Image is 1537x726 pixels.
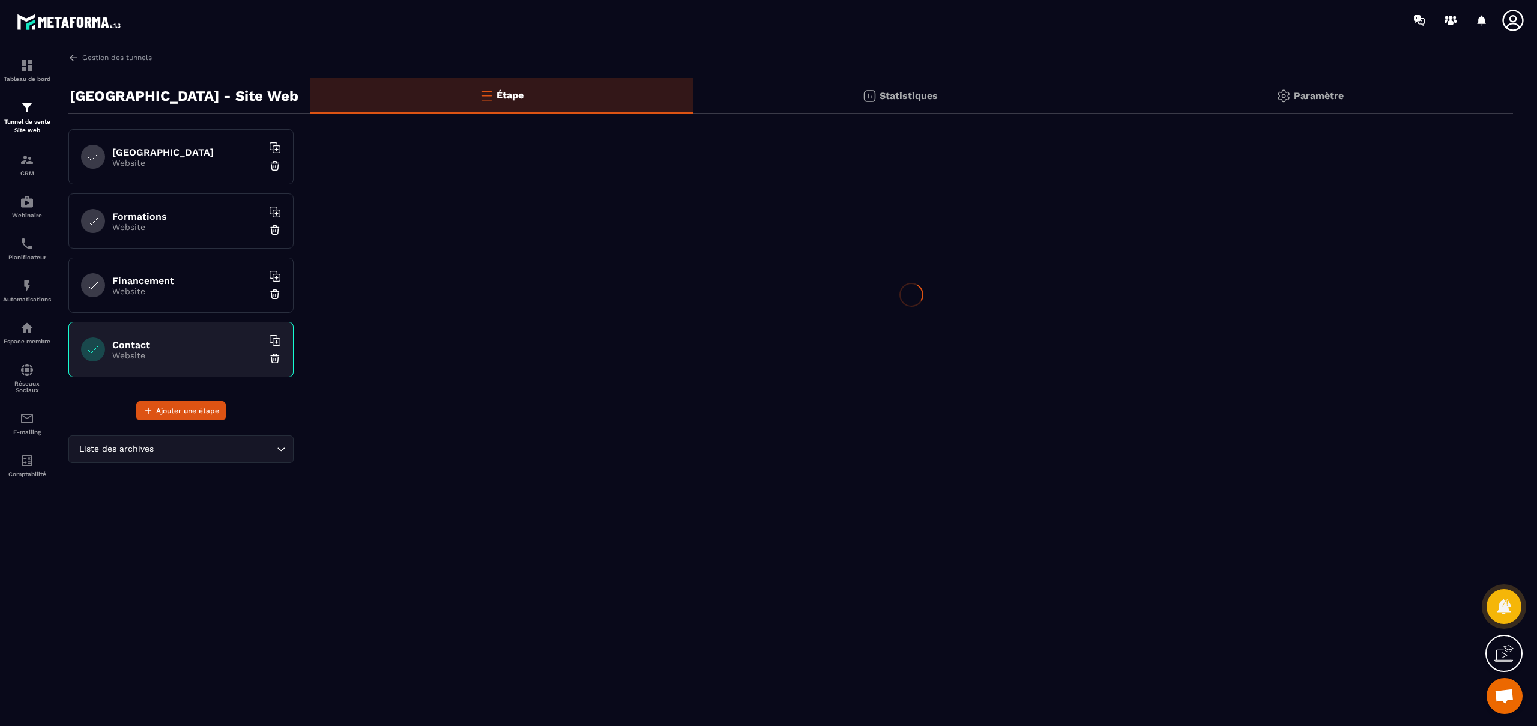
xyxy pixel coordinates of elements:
img: trash [269,352,281,365]
img: automations [20,279,34,293]
p: CRM [3,170,51,177]
a: formationformationTableau de bord [3,49,51,91]
img: social-network [20,363,34,377]
p: Website [112,351,262,360]
span: Liste des archives [76,443,156,456]
a: Gestion des tunnels [68,52,152,63]
img: automations [20,321,34,335]
img: trash [269,224,281,236]
a: accountantaccountantComptabilité [3,444,51,486]
input: Search for option [156,443,274,456]
p: Comptabilité [3,471,51,477]
p: Tunnel de vente Site web [3,118,51,135]
img: bars-o.4a397970.svg [479,88,494,103]
p: Website [112,222,262,232]
p: Réseaux Sociaux [3,380,51,393]
p: Espace membre [3,338,51,345]
p: Étape [497,89,524,101]
img: email [20,411,34,426]
p: Planificateur [3,254,51,261]
img: scheduler [20,237,34,251]
p: Webinaire [3,212,51,219]
a: automationsautomationsAutomatisations [3,270,51,312]
button: Ajouter une étape [136,401,226,420]
p: Automatisations [3,296,51,303]
img: formation [20,58,34,73]
img: formation [20,100,34,115]
p: Website [112,158,262,168]
a: social-networksocial-networkRéseaux Sociaux [3,354,51,402]
a: formationformationTunnel de vente Site web [3,91,51,144]
p: Website [112,286,262,296]
h6: Formations [112,211,262,222]
h6: Financement [112,275,262,286]
img: formation [20,153,34,167]
img: trash [269,160,281,172]
div: Search for option [68,435,294,463]
div: Ouvrir le chat [1487,678,1523,714]
a: formationformationCRM [3,144,51,186]
p: Tableau de bord [3,76,51,82]
a: automationsautomationsWebinaire [3,186,51,228]
img: arrow [68,52,79,63]
img: setting-gr.5f69749f.svg [1276,89,1291,103]
img: trash [269,288,281,300]
p: [GEOGRAPHIC_DATA] - Site Web [70,84,298,108]
p: E-mailing [3,429,51,435]
a: schedulerschedulerPlanificateur [3,228,51,270]
a: emailemailE-mailing [3,402,51,444]
img: logo [17,11,125,33]
h6: Contact [112,339,262,351]
img: automations [20,195,34,209]
span: Ajouter une étape [156,405,219,417]
img: accountant [20,453,34,468]
p: Paramètre [1294,90,1344,101]
h6: [GEOGRAPHIC_DATA] [112,147,262,158]
p: Statistiques [880,90,938,101]
a: automationsautomationsEspace membre [3,312,51,354]
img: stats.20deebd0.svg [862,89,877,103]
